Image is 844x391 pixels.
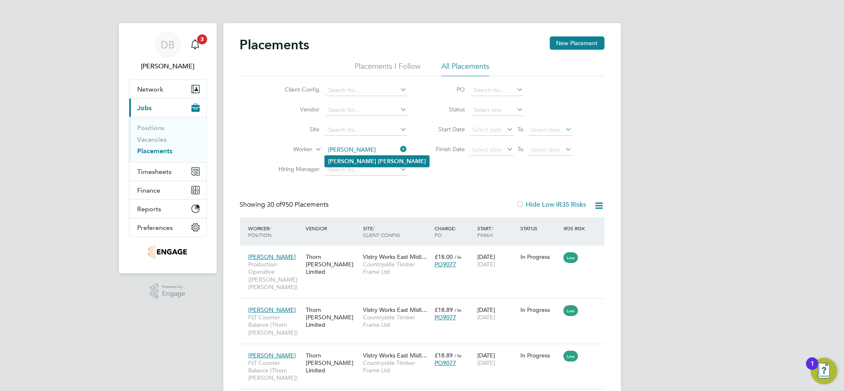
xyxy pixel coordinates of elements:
[247,347,605,354] a: [PERSON_NAME]FLT Counter Balance (Thorn [PERSON_NAME])Thorn [PERSON_NAME] LimitedVistry Works Eas...
[515,124,526,135] span: To
[441,61,489,76] li: All Placements
[197,34,207,44] span: 3
[328,158,376,165] b: [PERSON_NAME]
[119,23,217,273] nav: Main navigation
[477,314,495,321] span: [DATE]
[326,144,407,156] input: Search for...
[435,314,456,321] span: PO9077
[475,221,518,242] div: Start
[187,31,203,58] a: 3
[435,359,456,367] span: PO9077
[471,104,524,116] input: Select one
[435,352,453,359] span: £18.89
[161,39,174,50] span: DB
[455,307,462,313] span: / hr
[326,84,407,96] input: Search for...
[563,305,578,316] span: Low
[472,126,502,133] span: Select date
[361,221,433,242] div: Site
[129,31,207,71] a: DB[PERSON_NAME]
[129,99,206,117] button: Jobs
[249,306,296,314] span: [PERSON_NAME]
[471,84,524,96] input: Search for...
[363,253,427,261] span: Vistry Works East Midl…
[531,146,561,153] span: Select date
[326,104,407,116] input: Search for...
[520,253,559,261] div: In Progress
[472,146,502,153] span: Select date
[515,144,526,154] span: To
[247,221,304,242] div: Worker
[129,200,206,218] button: Reports
[304,348,361,379] div: Thorn [PERSON_NAME] Limited
[428,145,465,153] label: Finish Date
[516,200,586,209] label: Hide Low IR35 Risks
[272,86,320,93] label: Client Config
[304,249,361,280] div: Thorn [PERSON_NAME] Limited
[363,261,430,275] span: Countryside Timber Frame Ltd
[247,249,605,256] a: [PERSON_NAME]Production Operative ([PERSON_NAME] [PERSON_NAME])Thorn [PERSON_NAME] LimitedVistry ...
[129,218,206,237] button: Preferences
[138,147,173,155] a: Placements
[267,200,329,209] span: 950 Placements
[272,106,320,113] label: Vendor
[138,205,162,213] span: Reports
[550,36,605,50] button: New Placement
[304,221,361,236] div: Vendor
[363,225,400,238] span: / Client Config
[811,358,837,384] button: Open Resource Center, 1 new notification
[138,168,172,176] span: Timesheets
[363,352,427,359] span: Vistry Works East Midl…
[240,200,331,209] div: Showing
[477,261,495,268] span: [DATE]
[563,252,578,263] span: Low
[272,165,320,173] label: Hiring Manager
[249,352,296,359] span: [PERSON_NAME]
[249,225,272,238] span: / Position
[455,352,462,359] span: / hr
[433,221,476,242] div: Charge
[138,135,167,143] a: Vacancies
[363,314,430,328] span: Countryside Timber Frame Ltd
[428,126,465,133] label: Start Date
[477,359,495,367] span: [DATE]
[129,117,206,162] div: Jobs
[561,221,590,236] div: IR35 Risk
[138,186,161,194] span: Finance
[455,254,462,260] span: / hr
[363,306,427,314] span: Vistry Works East Midl…
[520,306,559,314] div: In Progress
[247,302,605,309] a: [PERSON_NAME]FLT Counter Balance (Thorn [PERSON_NAME])Thorn [PERSON_NAME] LimitedVistry Works Eas...
[428,106,465,113] label: Status
[240,36,310,53] h2: Placements
[475,302,518,325] div: [DATE]
[162,290,185,297] span: Engage
[520,352,559,359] div: In Progress
[531,126,561,133] span: Select date
[129,245,207,258] a: Go to home page
[129,61,207,71] span: Daniel Bassett
[435,306,453,314] span: £18.89
[435,261,456,268] span: PO9077
[150,283,185,299] a: Powered byEngage
[129,181,206,199] button: Finance
[475,249,518,272] div: [DATE]
[518,221,561,236] div: Status
[363,359,430,374] span: Countryside Timber Frame Ltd
[563,351,578,362] span: Low
[129,80,206,98] button: Network
[326,124,407,136] input: Search for...
[148,245,187,258] img: thornbaker-logo-retina.png
[267,200,282,209] span: 30 of
[249,359,302,382] span: FLT Counter Balance (Thorn [PERSON_NAME])
[435,225,456,238] span: / PO
[378,158,426,165] b: [PERSON_NAME]
[428,86,465,93] label: PO
[138,124,165,132] a: Positions
[435,253,453,261] span: £18.00
[304,302,361,333] div: Thorn [PERSON_NAME] Limited
[129,162,206,181] button: Timesheets
[138,85,164,93] span: Network
[477,225,493,238] span: / Finish
[138,224,173,232] span: Preferences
